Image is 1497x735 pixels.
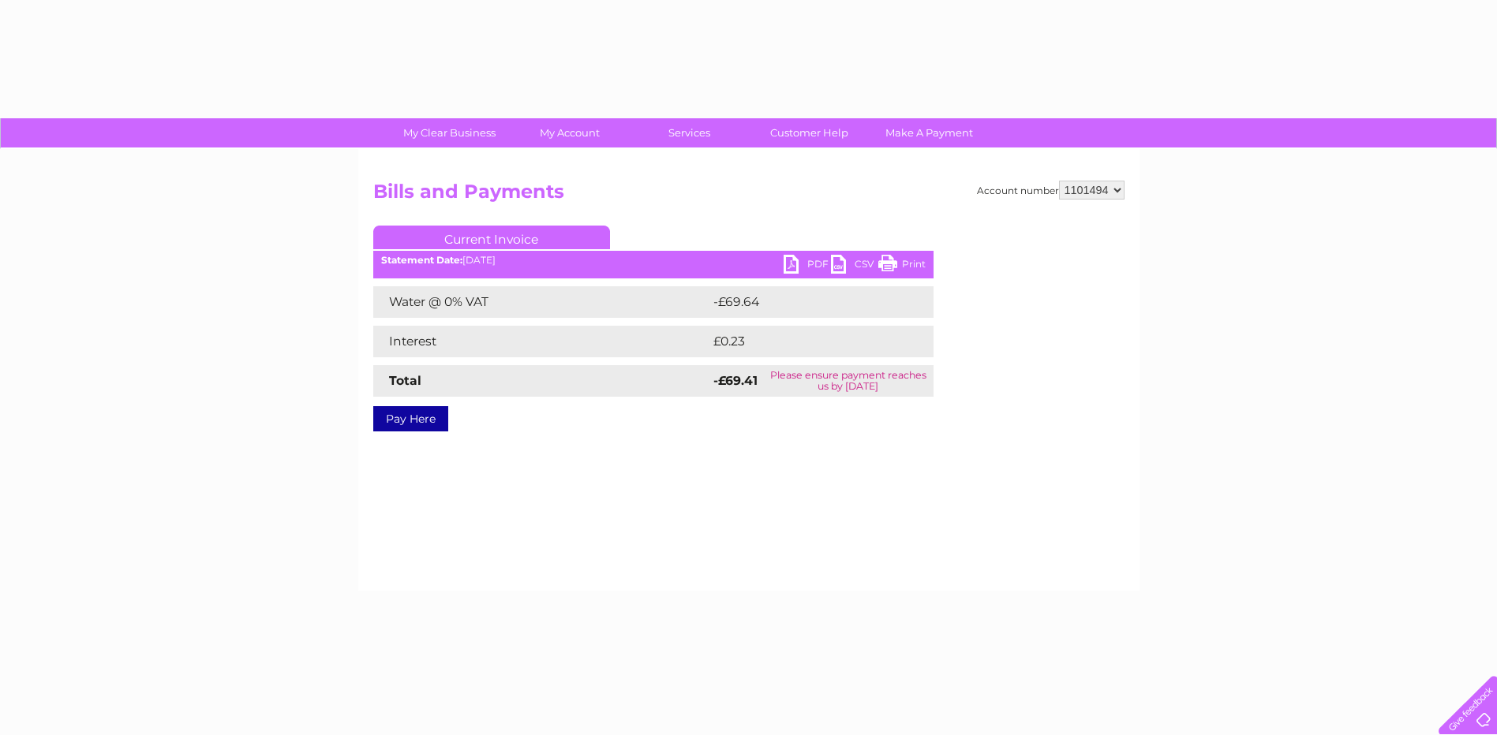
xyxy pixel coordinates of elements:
a: PDF [784,255,831,278]
a: Pay Here [373,406,448,431]
a: CSV [831,255,878,278]
td: -£69.64 [709,286,905,318]
strong: -£69.41 [713,373,758,388]
a: Make A Payment [864,118,994,147]
strong: Total [389,373,421,388]
a: Current Invoice [373,226,610,249]
a: Print [878,255,926,278]
td: Water @ 0% VAT [373,286,709,318]
td: Interest [373,326,709,357]
a: Customer Help [744,118,874,147]
a: Services [624,118,754,147]
b: Statement Date: [381,254,462,266]
div: [DATE] [373,255,934,266]
a: My Account [504,118,634,147]
a: My Clear Business [384,118,515,147]
td: Please ensure payment reaches us by [DATE] [763,365,934,397]
div: Account number [977,181,1125,200]
h2: Bills and Payments [373,181,1125,211]
td: £0.23 [709,326,896,357]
